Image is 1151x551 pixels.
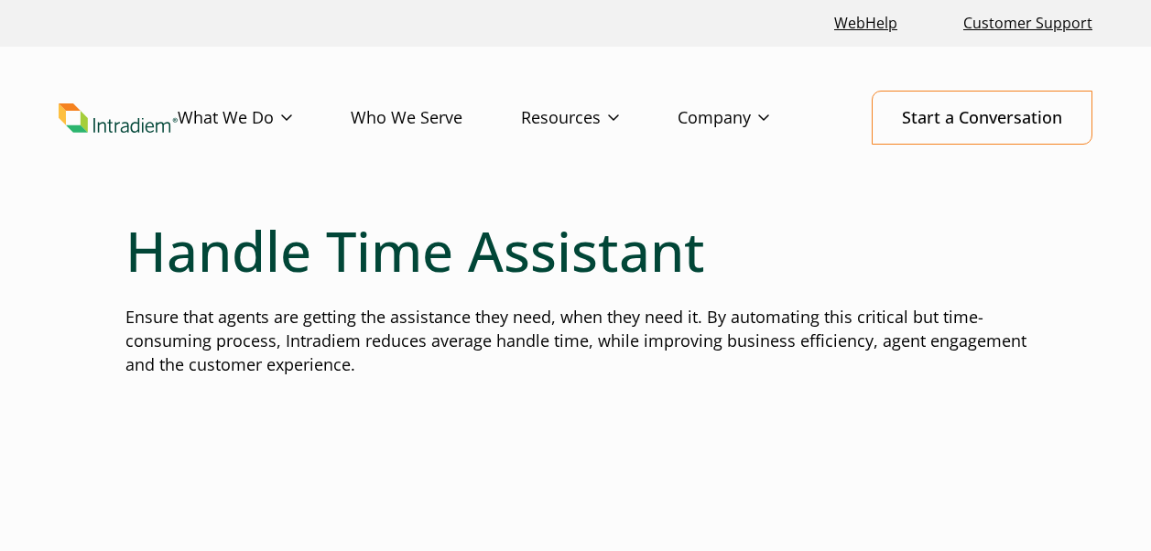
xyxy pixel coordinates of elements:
[125,218,1026,284] h1: Handle Time Assistant
[678,92,828,145] a: Company
[125,306,1026,377] p: Ensure that agents are getting the assistance they need, when they need it. By automating this cr...
[956,4,1100,43] a: Customer Support
[178,92,351,145] a: What We Do
[521,92,678,145] a: Resources
[59,103,178,133] img: Intradiem
[59,103,178,133] a: Link to homepage of Intradiem
[872,91,1092,145] a: Start a Conversation
[827,4,905,43] a: Link opens in a new window
[351,92,521,145] a: Who We Serve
